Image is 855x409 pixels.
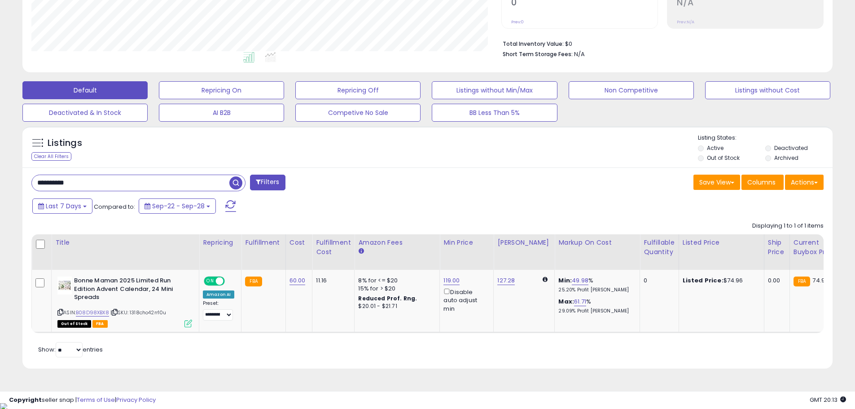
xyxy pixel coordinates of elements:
button: Default [22,81,148,99]
div: Current Buybox Price [794,238,840,257]
small: Prev: 0 [511,19,524,25]
div: 0 [644,277,671,285]
div: $74.96 [683,277,757,285]
div: Fulfillment Cost [316,238,351,257]
span: All listings that are currently out of stock and unavailable for purchase on Amazon [57,320,91,328]
span: Last 7 Days [46,202,81,211]
span: Show: entries [38,345,103,354]
p: Listing States: [698,134,833,142]
a: Privacy Policy [116,396,156,404]
button: Columns [741,175,784,190]
div: % [558,298,633,314]
div: Amazon Fees [358,238,436,247]
div: 11.16 [316,277,347,285]
p: 25.20% Profit [PERSON_NAME] [558,287,633,293]
div: Title [55,238,195,247]
div: Preset: [203,300,234,321]
span: 2025-10-6 20:13 GMT [810,396,846,404]
label: Active [707,144,723,152]
h5: Listings [48,137,82,150]
div: Ship Price [768,238,786,257]
b: Short Term Storage Fees: [503,50,573,58]
span: 74.96 [812,276,829,285]
div: 8% for <= $20 [358,277,433,285]
label: Archived [774,154,798,162]
small: Amazon Fees. [358,247,364,255]
i: Calculated using Dynamic Max Price. [543,277,548,282]
strong: Copyright [9,396,42,404]
small: FBA [794,277,810,286]
div: Clear All Filters [31,152,71,161]
a: 49.98 [572,276,588,285]
b: Bonne Maman 2025 Limited Run Edition Advent Calendar, 24 Mini Spreads [74,277,183,304]
a: 61.71 [574,297,586,306]
b: Min: [558,276,572,285]
div: Cost [289,238,309,247]
button: Repricing Off [295,81,421,99]
div: 0.00 [768,277,783,285]
label: Out of Stock [707,154,740,162]
small: FBA [245,277,262,286]
button: Last 7 Days [32,198,92,214]
button: Filters [250,175,285,190]
a: 119.00 [443,276,460,285]
button: Repricing On [159,81,284,99]
div: Min Price [443,238,490,247]
div: Fulfillment [245,238,281,247]
th: The percentage added to the cost of goods (COGS) that forms the calculator for Min & Max prices. [555,234,640,270]
div: Fulfillable Quantity [644,238,675,257]
img: 41u9jjb-VdL._SL40_.jpg [57,277,72,295]
span: Sep-22 - Sep-28 [152,202,205,211]
li: $0 [503,38,817,48]
a: B08D98XBX8 [76,309,109,317]
a: Terms of Use [77,396,115,404]
span: ON [205,277,216,285]
div: Displaying 1 to 1 of 1 items [752,222,824,230]
button: Non Competitive [569,81,694,99]
button: Deactivated & In Stock [22,104,148,122]
div: Listed Price [683,238,760,247]
div: ASIN: [57,277,192,326]
span: Columns [747,178,776,187]
span: | SKU: 1318cho42rr10u [110,309,167,316]
button: Listings without Min/Max [432,81,557,99]
div: Disable auto adjust min [443,287,487,313]
a: 60.00 [289,276,306,285]
div: % [558,277,633,293]
b: Reduced Prof. Rng. [358,295,417,302]
span: FBA [92,320,108,328]
div: [PERSON_NAME] [497,238,551,247]
b: Listed Price: [683,276,723,285]
small: Prev: N/A [677,19,694,25]
p: 29.09% Profit [PERSON_NAME] [558,308,633,314]
div: Amazon AI [203,290,234,299]
button: BB Less Than 5% [432,104,557,122]
button: AI B2B [159,104,284,122]
button: Save View [693,175,740,190]
div: 15% for > $20 [358,285,433,293]
button: Listings without Cost [705,81,830,99]
span: N/A [574,50,585,58]
div: Markup on Cost [558,238,636,247]
button: Sep-22 - Sep-28 [139,198,216,214]
div: $20.01 - $21.71 [358,303,433,310]
label: Deactivated [774,144,808,152]
span: OFF [224,277,238,285]
button: Competive No Sale [295,104,421,122]
a: 127.28 [497,276,515,285]
span: Compared to: [94,202,135,211]
div: seller snap | | [9,396,156,405]
b: Max: [558,297,574,306]
button: Actions [785,175,824,190]
div: Repricing [203,238,237,247]
b: Total Inventory Value: [503,40,564,48]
